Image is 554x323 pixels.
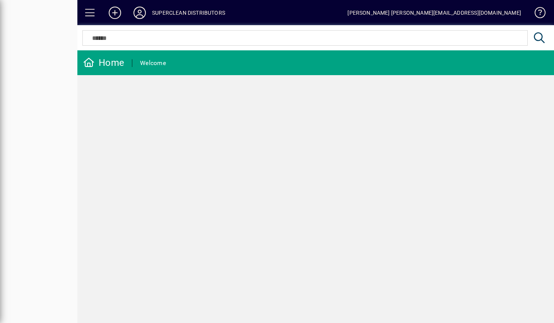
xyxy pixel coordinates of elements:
[347,7,521,19] div: [PERSON_NAME] [PERSON_NAME][EMAIL_ADDRESS][DOMAIN_NAME]
[529,2,544,27] a: Knowledge Base
[152,7,225,19] div: SUPERCLEAN DISTRIBUTORS
[140,57,166,69] div: Welcome
[127,6,152,20] button: Profile
[83,57,124,69] div: Home
[103,6,127,20] button: Add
